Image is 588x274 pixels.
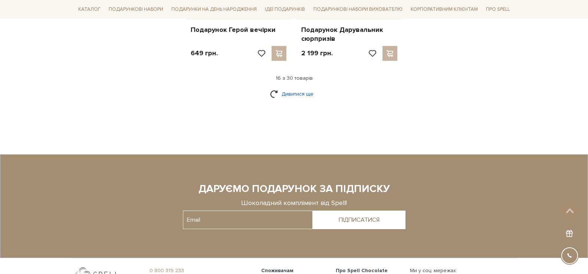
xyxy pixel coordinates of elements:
a: Подарунок Дарувальник сюрпризів [301,26,397,43]
a: 0 800 319 233 [150,267,252,274]
a: Каталог [75,4,104,15]
a: Корпоративним клієнтам [408,3,481,16]
div: Ми у соц. мережах: [410,267,462,274]
p: 649 грн. [191,49,218,57]
a: Подарунок Герой вечірки [191,26,287,34]
p: 2 199 грн. [301,49,333,57]
span: Споживачам [261,267,293,274]
a: Про Spell [483,4,513,15]
a: Подарункові набори [106,4,166,15]
a: Ідеї подарунків [262,4,308,15]
div: 16 з 30 товарів [72,75,516,82]
span: Про Spell Chocolate [336,267,388,274]
a: Дивитися ще [270,88,318,100]
a: Подарунки на День народження [168,4,260,15]
a: Подарункові набори вихователю [311,3,405,16]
